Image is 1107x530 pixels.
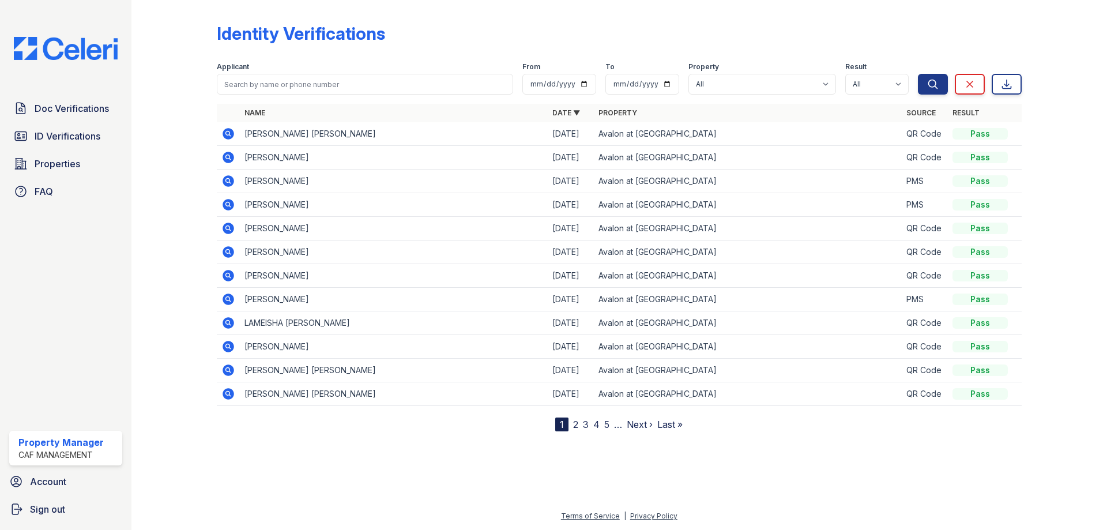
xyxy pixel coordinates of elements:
[952,317,1008,329] div: Pass
[548,359,594,382] td: [DATE]
[952,388,1008,400] div: Pass
[952,152,1008,163] div: Pass
[240,122,548,146] td: [PERSON_NAME] [PERSON_NAME]
[594,288,902,311] td: Avalon at [GEOGRAPHIC_DATA]
[240,240,548,264] td: [PERSON_NAME]
[594,311,902,335] td: Avalon at [GEOGRAPHIC_DATA]
[244,108,265,117] a: Name
[548,288,594,311] td: [DATE]
[598,108,637,117] a: Property
[240,217,548,240] td: [PERSON_NAME]
[902,382,948,406] td: QR Code
[548,382,594,406] td: [DATE]
[561,512,620,520] a: Terms of Service
[657,419,683,430] a: Last »
[594,335,902,359] td: Avalon at [GEOGRAPHIC_DATA]
[952,199,1008,211] div: Pass
[522,62,540,72] label: From
[952,223,1008,234] div: Pass
[902,240,948,264] td: QR Code
[35,102,109,115] span: Doc Verifications
[548,264,594,288] td: [DATE]
[594,193,902,217] td: Avalon at [GEOGRAPHIC_DATA]
[240,288,548,311] td: [PERSON_NAME]
[35,157,80,171] span: Properties
[18,449,104,461] div: CAF Management
[902,264,948,288] td: QR Code
[35,185,53,198] span: FAQ
[952,364,1008,376] div: Pass
[35,129,100,143] span: ID Verifications
[594,240,902,264] td: Avalon at [GEOGRAPHIC_DATA]
[30,502,65,516] span: Sign out
[548,311,594,335] td: [DATE]
[552,108,580,117] a: Date ▼
[902,122,948,146] td: QR Code
[605,62,615,72] label: To
[5,498,127,521] a: Sign out
[217,23,385,44] div: Identity Verifications
[902,335,948,359] td: QR Code
[548,122,594,146] td: [DATE]
[624,512,626,520] div: |
[240,264,548,288] td: [PERSON_NAME]
[240,335,548,359] td: [PERSON_NAME]
[30,475,66,488] span: Account
[240,359,548,382] td: [PERSON_NAME] [PERSON_NAME]
[902,193,948,217] td: PMS
[548,146,594,170] td: [DATE]
[594,264,902,288] td: Avalon at [GEOGRAPHIC_DATA]
[902,359,948,382] td: QR Code
[952,341,1008,352] div: Pass
[548,240,594,264] td: [DATE]
[845,62,867,72] label: Result
[9,97,122,120] a: Doc Verifications
[555,418,568,431] div: 1
[240,311,548,335] td: LAMEISHA [PERSON_NAME]
[594,382,902,406] td: Avalon at [GEOGRAPHIC_DATA]
[548,217,594,240] td: [DATE]
[5,37,127,60] img: CE_Logo_Blue-a8612792a0a2168367f1c8372b55b34899dd931a85d93a1a3d3e32e68fde9ad4.png
[594,170,902,193] td: Avalon at [GEOGRAPHIC_DATA]
[18,435,104,449] div: Property Manager
[594,122,902,146] td: Avalon at [GEOGRAPHIC_DATA]
[604,419,609,430] a: 5
[902,146,948,170] td: QR Code
[614,418,622,431] span: …
[593,419,600,430] a: 4
[952,128,1008,140] div: Pass
[240,146,548,170] td: [PERSON_NAME]
[5,470,127,493] a: Account
[240,382,548,406] td: [PERSON_NAME] [PERSON_NAME]
[688,62,719,72] label: Property
[902,311,948,335] td: QR Code
[952,108,980,117] a: Result
[548,335,594,359] td: [DATE]
[217,62,249,72] label: Applicant
[548,170,594,193] td: [DATE]
[952,294,1008,305] div: Pass
[217,74,513,95] input: Search by name or phone number
[902,217,948,240] td: QR Code
[9,152,122,175] a: Properties
[902,288,948,311] td: PMS
[9,180,122,203] a: FAQ
[902,170,948,193] td: PMS
[594,217,902,240] td: Avalon at [GEOGRAPHIC_DATA]
[594,359,902,382] td: Avalon at [GEOGRAPHIC_DATA]
[240,193,548,217] td: [PERSON_NAME]
[627,419,653,430] a: Next ›
[583,419,589,430] a: 3
[548,193,594,217] td: [DATE]
[952,246,1008,258] div: Pass
[906,108,936,117] a: Source
[9,125,122,148] a: ID Verifications
[630,512,677,520] a: Privacy Policy
[573,419,578,430] a: 2
[952,175,1008,187] div: Pass
[594,146,902,170] td: Avalon at [GEOGRAPHIC_DATA]
[240,170,548,193] td: [PERSON_NAME]
[952,270,1008,281] div: Pass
